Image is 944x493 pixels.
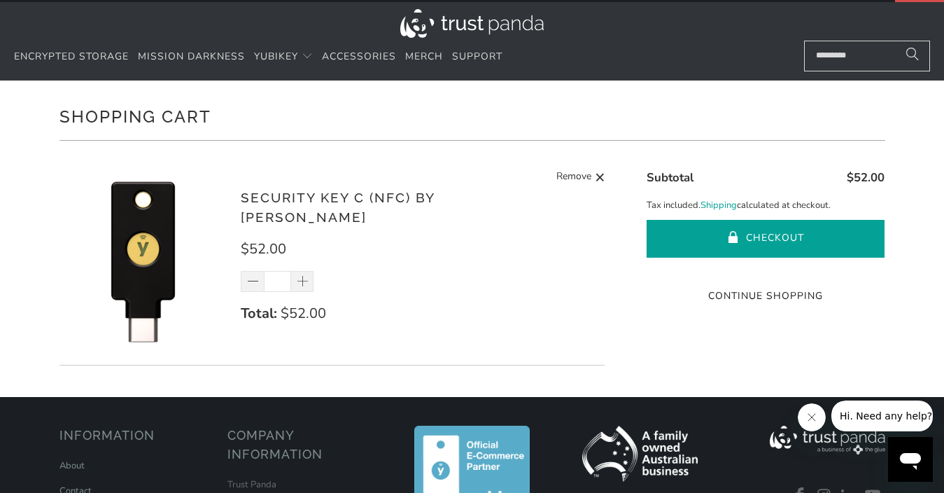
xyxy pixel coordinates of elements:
[556,169,605,186] a: Remove
[847,169,885,186] span: $52.00
[241,239,286,258] span: $52.00
[59,176,227,344] img: Security Key C (NFC) by Yubico
[798,403,826,431] iframe: Close message
[405,50,443,63] span: Merch
[405,41,443,74] a: Merch
[556,169,591,186] span: Remove
[647,220,885,258] button: Checkout
[138,50,245,63] span: Mission Darkness
[400,9,544,38] img: Trust Panda Australia
[254,50,298,63] span: YubiKey
[241,304,277,323] strong: Total:
[804,41,930,71] input: Search...
[831,401,933,431] iframe: Message from company
[452,41,502,74] a: Support
[888,437,933,482] iframe: Button to launch messaging window
[452,50,502,63] span: Support
[647,289,885,304] a: Continue Shopping
[241,190,435,225] a: Security Key C (NFC) by [PERSON_NAME]
[254,41,313,74] summary: YubiKey
[700,198,737,213] a: Shipping
[647,198,885,213] p: Tax included. calculated at checkout.
[895,41,930,71] button: Search
[14,41,129,74] a: Encrypted Storage
[14,41,502,74] nav: Translation missing: en.navigation.header.main_nav
[138,41,245,74] a: Mission Darkness
[59,459,85,472] a: About
[647,169,693,186] span: Subtotal
[322,41,396,74] a: Accessories
[59,102,885,130] h1: Shopping Cart
[281,304,326,323] span: $52.00
[14,50,129,63] span: Encrypted Storage
[322,50,396,63] span: Accessories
